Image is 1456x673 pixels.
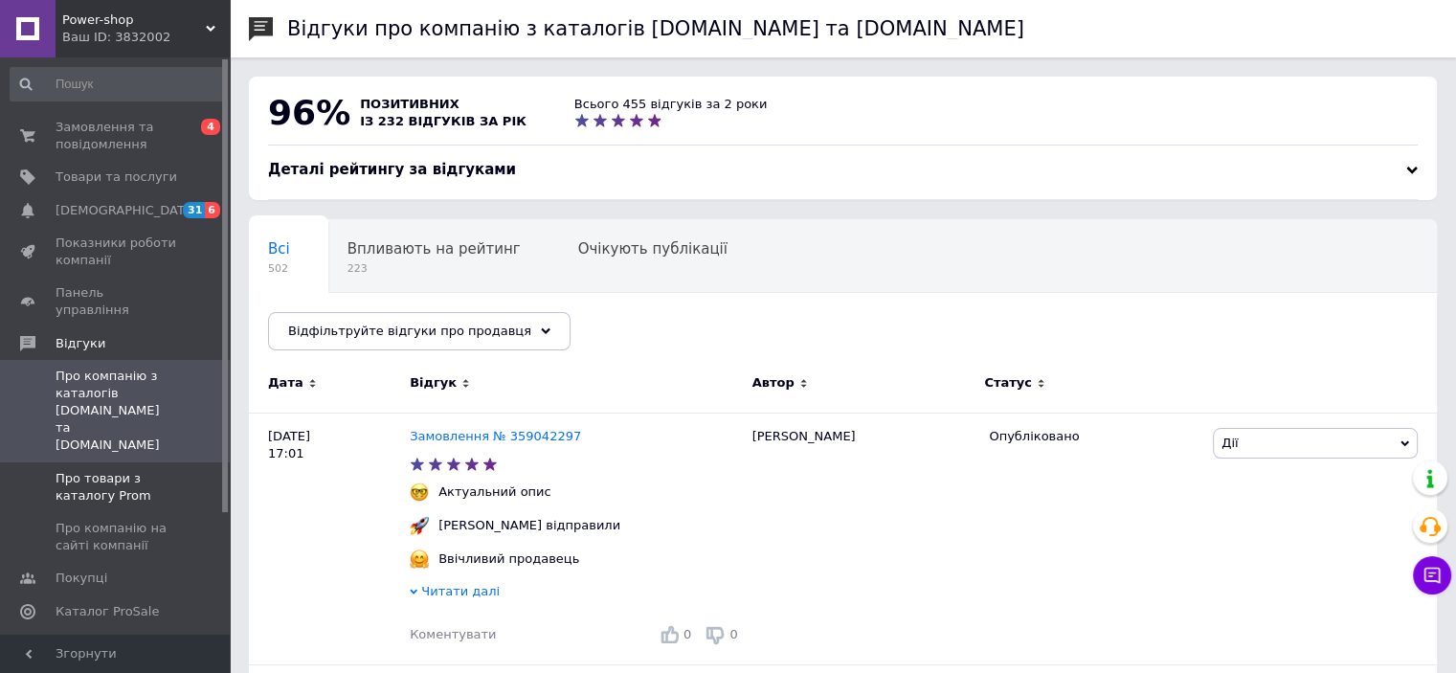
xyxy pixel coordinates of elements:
[268,160,1418,180] div: Деталі рейтингу за відгуками
[268,374,303,392] span: Дата
[56,284,177,319] span: Панель управління
[268,93,350,132] span: 96%
[434,517,625,534] div: [PERSON_NAME] відправили
[683,627,691,641] span: 0
[268,161,516,178] span: Деталі рейтингу за відгуками
[347,261,521,276] span: 223
[578,240,728,258] span: Очікують публікації
[421,584,500,598] span: Читати далі
[743,413,980,664] div: [PERSON_NAME]
[56,335,105,352] span: Відгуки
[56,520,177,554] span: Про компанію на сайті компанії
[410,627,496,641] span: Коментувати
[434,550,584,568] div: Ввічливий продавець
[410,583,743,605] div: Читати далі
[56,470,177,505] span: Про товари з каталогу Prom
[56,235,177,269] span: Показники роботи компанії
[56,603,159,620] span: Каталог ProSale
[62,29,230,46] div: Ваш ID: 3832002
[268,261,290,276] span: 502
[984,374,1032,392] span: Статус
[434,483,556,501] div: Актуальний опис
[249,413,410,664] div: [DATE] 17:01
[56,570,107,587] span: Покупці
[62,11,206,29] span: Power-shop
[10,67,226,101] input: Пошук
[410,550,429,569] img: :hugging_face:
[56,119,177,153] span: Замовлення та повідомлення
[268,240,290,258] span: Всі
[183,202,205,218] span: 31
[205,202,220,218] span: 6
[249,293,501,366] div: Опубліковані без коментаря
[410,516,429,535] img: :rocket:
[287,17,1024,40] h1: Відгуки про компанію з каталогів [DOMAIN_NAME] та [DOMAIN_NAME]
[410,429,581,443] a: Замовлення № 359042297
[288,324,531,338] span: Відфільтруйте відгуки про продавця
[410,482,429,502] img: :nerd_face:
[989,428,1198,445] div: Опубліковано
[574,96,768,113] div: Всього 455 відгуків за 2 роки
[1413,556,1451,594] button: Чат з покупцем
[201,119,220,135] span: 4
[410,374,457,392] span: Відгук
[56,168,177,186] span: Товари та послуги
[729,627,737,641] span: 0
[360,97,459,111] span: позитивних
[410,626,496,643] div: Коментувати
[268,313,462,330] span: Опубліковані без комен...
[360,114,526,128] span: із 232 відгуків за рік
[347,240,521,258] span: Впливають на рейтинг
[1221,436,1238,450] span: Дії
[752,374,795,392] span: Автор
[56,202,197,219] span: [DEMOGRAPHIC_DATA]
[56,368,177,455] span: Про компанію з каталогів [DOMAIN_NAME] та [DOMAIN_NAME]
